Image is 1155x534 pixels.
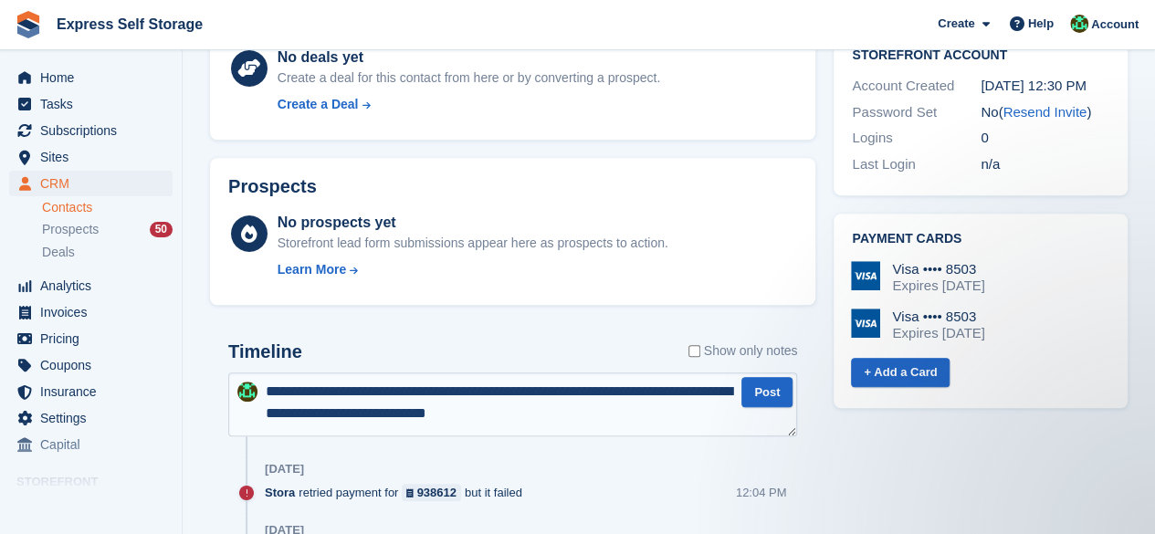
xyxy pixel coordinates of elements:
span: Invoices [40,299,150,325]
a: menu [9,379,173,404]
div: Password Set [852,102,981,123]
h2: Prospects [228,176,317,197]
a: menu [9,273,173,298]
div: No prospects yet [278,212,668,234]
div: retried payment for but it failed [265,484,531,501]
span: Settings [40,405,150,431]
span: Help [1028,15,1054,33]
a: Express Self Storage [49,9,210,39]
a: Learn More [278,260,668,279]
a: Contacts [42,199,173,216]
span: Create [938,15,974,33]
a: Create a Deal [278,95,660,114]
div: Account Created [852,76,981,97]
span: Analytics [40,273,150,298]
a: menu [9,171,173,196]
a: menu [9,144,173,170]
a: menu [9,118,173,143]
span: Coupons [40,352,150,378]
span: CRM [40,171,150,196]
h2: Payment cards [852,232,1109,246]
div: Expires [DATE] [892,277,984,294]
img: stora-icon-8386f47178a22dfd0bd8f6a31ec36ba5ce8667c1dd55bd0f319d3a0aa187defe.svg [15,11,42,38]
h2: Storefront Account [852,45,1109,63]
div: Create a Deal [278,95,359,114]
div: No [981,102,1109,123]
button: Post [741,377,793,407]
a: 938612 [402,484,461,501]
div: Visa •••• 8503 [892,261,984,277]
a: menu [9,326,173,351]
a: Resend Invite [1003,104,1087,120]
div: Visa •••• 8503 [892,309,984,325]
div: Expires [DATE] [892,325,984,341]
span: Insurance [40,379,150,404]
span: Deals [42,244,75,261]
a: Prospects 50 [42,220,173,239]
span: Pricing [40,326,150,351]
a: menu [9,299,173,325]
div: [DATE] 12:30 PM [981,76,1109,97]
div: 938612 [417,484,457,501]
div: Storefront lead form submissions appear here as prospects to action. [278,234,668,253]
span: Capital [40,432,150,457]
span: Storefront [16,473,182,491]
div: Last Login [852,154,981,175]
div: Create a deal for this contact from here or by converting a prospect. [278,68,660,88]
a: menu [9,65,173,90]
div: n/a [981,154,1109,175]
label: Show only notes [688,341,798,361]
a: Deals [42,243,173,262]
span: Tasks [40,91,150,117]
div: Learn More [278,260,346,279]
a: menu [9,405,173,431]
div: 50 [150,222,173,237]
span: Sites [40,144,150,170]
img: Visa Logo [851,309,880,338]
img: Visa Logo [851,261,880,290]
span: Subscriptions [40,118,150,143]
span: Account [1091,16,1139,34]
div: 12:04 PM [736,484,787,501]
img: Shakiyra Davis [237,382,257,402]
div: [DATE] [265,462,304,476]
h2: Timeline [228,341,302,362]
div: 0 [981,128,1109,149]
a: menu [9,91,173,117]
span: Prospects [42,221,99,238]
div: No deals yet [278,47,660,68]
a: + Add a Card [851,358,950,388]
span: Home [40,65,150,90]
span: Stora [265,484,295,501]
input: Show only notes [688,341,700,361]
div: Logins [852,128,981,149]
span: ( ) [998,104,1091,120]
a: menu [9,352,173,378]
a: menu [9,432,173,457]
img: Shakiyra Davis [1070,15,1088,33]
